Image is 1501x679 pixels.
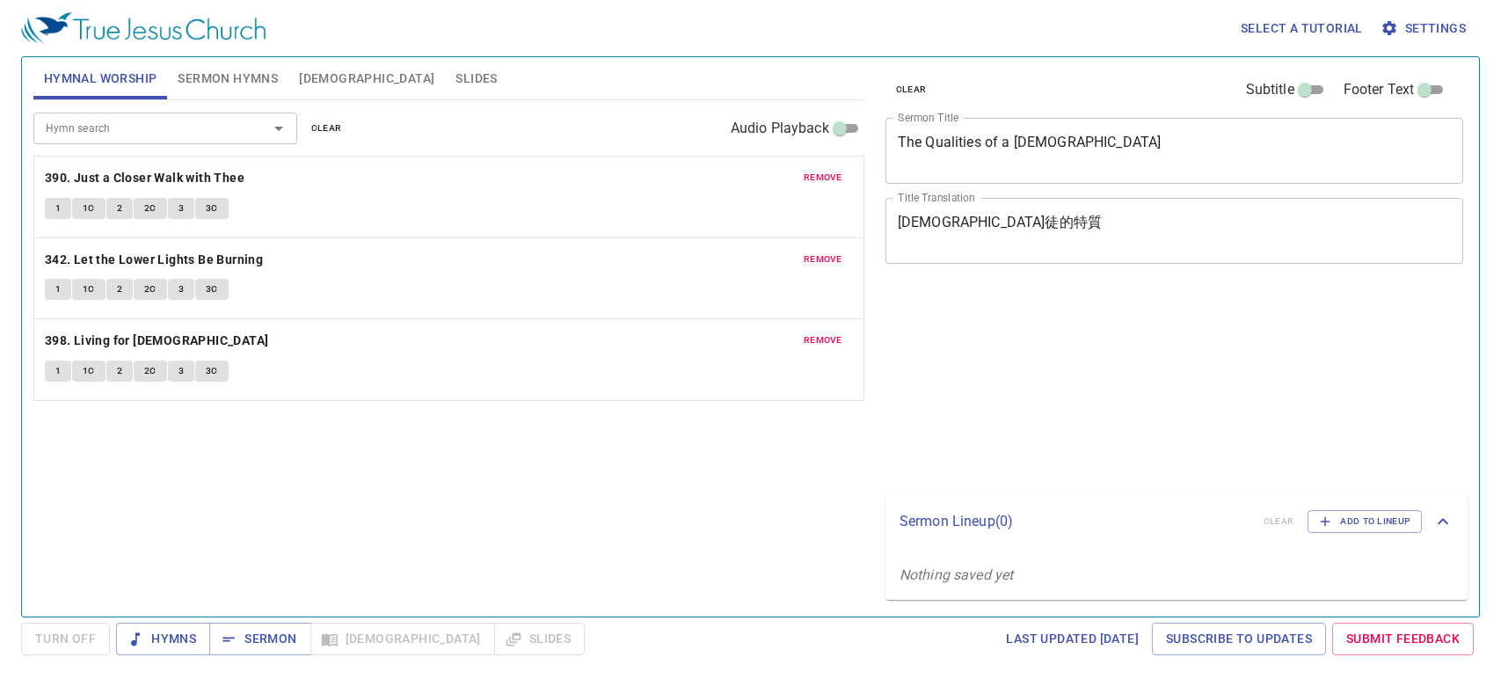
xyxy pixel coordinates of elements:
button: remove [793,167,853,188]
b: 390. Just a Closer Walk with Thee [45,167,244,189]
button: Add to Lineup [1308,510,1422,533]
button: 3 [168,361,194,382]
div: Sermon Lineup(0)clearAdd to Lineup [885,493,1468,551]
a: Subscribe to Updates [1152,623,1326,655]
button: remove [793,249,853,270]
b: 398. Living for [DEMOGRAPHIC_DATA] [45,330,269,352]
button: 2C [134,361,167,382]
span: 1C [83,281,95,297]
button: 1 [45,361,71,382]
textarea: The Qualities of a [DEMOGRAPHIC_DATA] [898,134,1452,167]
span: Hymns [130,628,196,650]
button: Hymns [116,623,210,655]
span: 1 [55,363,61,379]
span: 1 [55,201,61,216]
b: 342. Let the Lower Lights Be Burning [45,249,263,271]
button: 398. Living for [DEMOGRAPHIC_DATA] [45,330,272,352]
span: Slides [455,68,497,90]
span: 3C [206,201,218,216]
button: 1C [72,198,106,219]
button: 342. Let the Lower Lights Be Burning [45,249,266,271]
span: remove [804,252,842,267]
button: Settings [1377,12,1473,45]
button: 1C [72,279,106,300]
span: 3C [206,363,218,379]
span: 3 [179,363,184,379]
span: 1C [83,363,95,379]
span: 1C [83,201,95,216]
button: 2C [134,198,167,219]
span: clear [311,120,342,136]
button: 390. Just a Closer Walk with Thee [45,167,248,189]
span: Select a tutorial [1241,18,1363,40]
span: 2 [117,363,122,379]
span: 2 [117,201,122,216]
button: Select a tutorial [1234,12,1370,45]
button: 2 [106,198,133,219]
button: remove [793,330,853,351]
button: 3 [168,279,194,300]
button: Open [266,116,291,141]
span: Hymnal Worship [44,68,157,90]
span: 2C [144,363,157,379]
span: remove [804,332,842,348]
span: Submit Feedback [1346,628,1460,650]
span: Settings [1384,18,1466,40]
span: Sermon [223,628,296,650]
button: 1 [45,198,71,219]
button: clear [885,79,937,100]
button: 3C [195,279,229,300]
span: 1 [55,281,61,297]
a: Submit Feedback [1332,623,1474,655]
span: 3C [206,281,218,297]
span: clear [896,82,927,98]
span: Subtitle [1246,79,1294,100]
button: clear [301,118,353,139]
iframe: from-child [878,282,1350,486]
span: [DEMOGRAPHIC_DATA] [299,68,434,90]
span: Add to Lineup [1319,514,1410,529]
button: 2 [106,361,133,382]
span: Sermon Hymns [178,68,278,90]
button: 3C [195,198,229,219]
span: 2 [117,281,122,297]
span: Last updated [DATE] [1006,628,1139,650]
span: Subscribe to Updates [1166,628,1312,650]
span: 2C [144,201,157,216]
img: True Jesus Church [21,12,266,44]
button: 1C [72,361,106,382]
span: Audio Playback [731,118,829,139]
button: Sermon [209,623,310,655]
button: 2 [106,279,133,300]
span: Footer Text [1344,79,1415,100]
i: Nothing saved yet [900,566,1014,583]
a: Last updated [DATE] [999,623,1146,655]
textarea: [DEMOGRAPHIC_DATA]徒的特質 [898,214,1452,247]
span: 3 [179,201,184,216]
button: 3 [168,198,194,219]
p: Sermon Lineup ( 0 ) [900,511,1250,532]
span: 2C [144,281,157,297]
span: 3 [179,281,184,297]
span: remove [804,170,842,186]
button: 1 [45,279,71,300]
button: 3C [195,361,229,382]
button: 2C [134,279,167,300]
